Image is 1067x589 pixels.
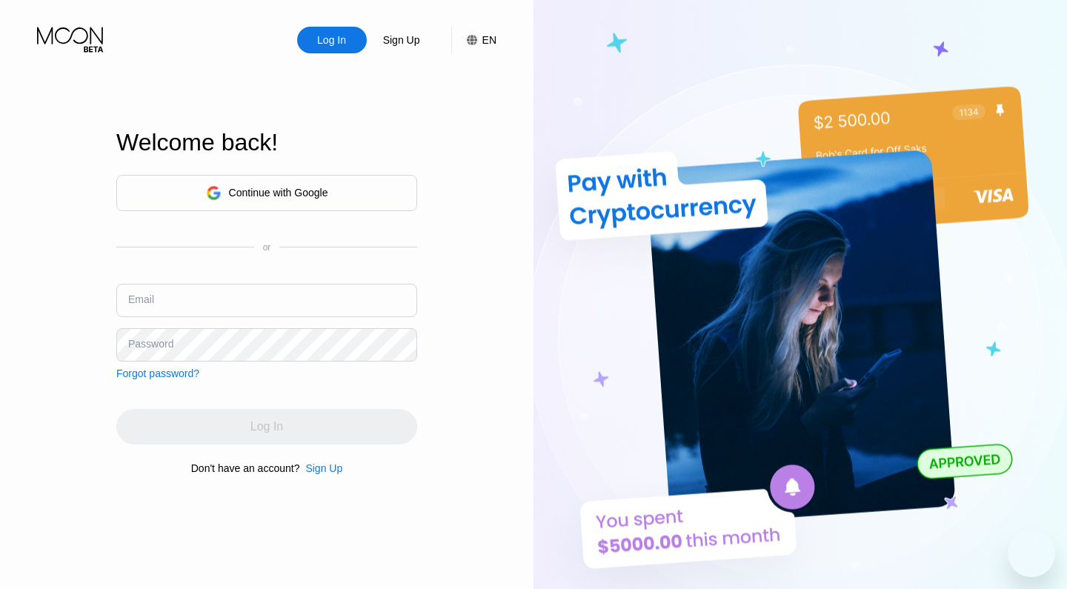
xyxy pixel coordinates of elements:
[1008,530,1055,577] iframe: Button to launch messaging window
[367,27,436,53] div: Sign Up
[116,175,417,211] div: Continue with Google
[191,462,300,474] div: Don't have an account?
[263,242,271,253] div: or
[482,34,496,46] div: EN
[451,27,496,53] div: EN
[297,27,367,53] div: Log In
[305,462,342,474] div: Sign Up
[116,367,199,379] div: Forgot password?
[316,33,348,47] div: Log In
[382,33,422,47] div: Sign Up
[128,293,154,305] div: Email
[229,187,328,199] div: Continue with Google
[116,129,417,156] div: Welcome back!
[128,338,173,350] div: Password
[299,462,342,474] div: Sign Up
